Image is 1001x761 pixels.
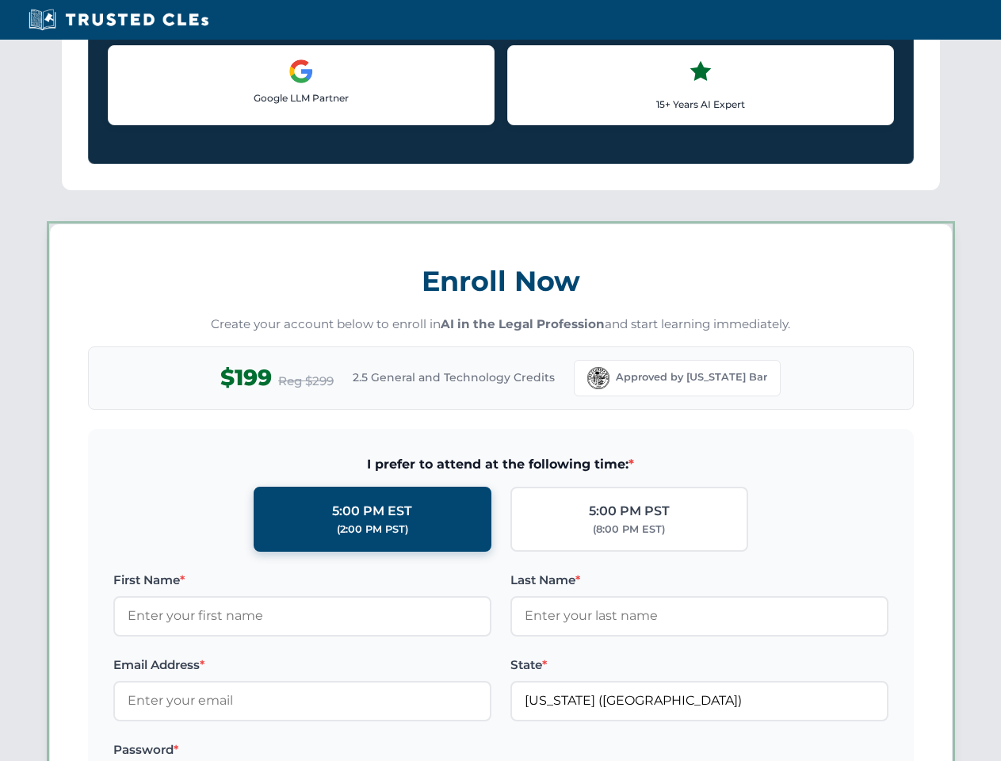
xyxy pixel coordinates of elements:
label: Last Name [510,571,888,590]
label: First Name [113,571,491,590]
strong: AI in the Legal Profession [441,316,605,331]
input: Enter your last name [510,596,888,636]
span: Reg $299 [278,372,334,391]
p: 15+ Years AI Expert [521,97,881,112]
label: Email Address [113,656,491,675]
input: Enter your first name [113,596,491,636]
img: Trusted CLEs [24,8,213,32]
div: (2:00 PM PST) [337,522,408,537]
span: I prefer to attend at the following time: [113,454,888,475]
h3: Enroll Now [88,256,914,306]
div: (8:00 PM EST) [593,522,665,537]
div: 5:00 PM EST [332,501,412,522]
label: Password [113,740,491,759]
input: Florida (FL) [510,681,888,721]
img: Florida Bar [587,367,609,389]
p: Google LLM Partner [121,90,481,105]
p: Create your account below to enroll in and start learning immediately. [88,315,914,334]
span: 2.5 General and Technology Credits [353,369,555,386]
div: 5:00 PM PST [589,501,670,522]
input: Enter your email [113,681,491,721]
span: Approved by [US_STATE] Bar [616,369,767,385]
img: Google [288,59,314,84]
span: $199 [220,360,272,396]
label: State [510,656,888,675]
